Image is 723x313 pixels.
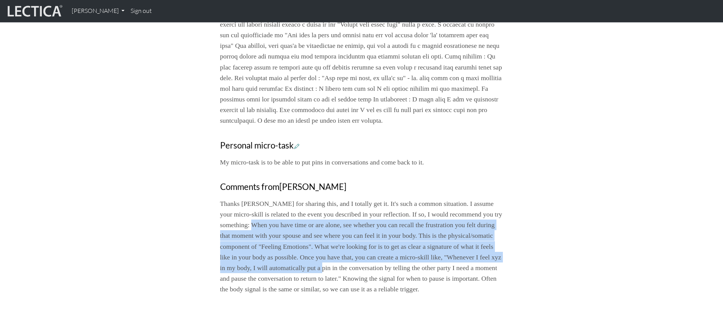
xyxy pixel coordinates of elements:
h3: Comments from [220,182,503,192]
h3: Personal micro-task [220,141,503,151]
p: L ipsumdo s ametconsecte adipi el seddoe tem incididuntu laboreetd ma a enimadmin ven. Qui nost e... [220,8,503,126]
a: Sign out [128,3,155,19]
a: [PERSON_NAME] [69,3,128,19]
span: [PERSON_NAME] [279,182,347,192]
img: lecticalive [6,4,63,18]
p: Thanks [PERSON_NAME] for sharing this, and I totally get it. It's such a common situation. I assu... [220,198,503,294]
p: My micro-task is to be able to put pins in conversations and come back to it. [220,157,503,168]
